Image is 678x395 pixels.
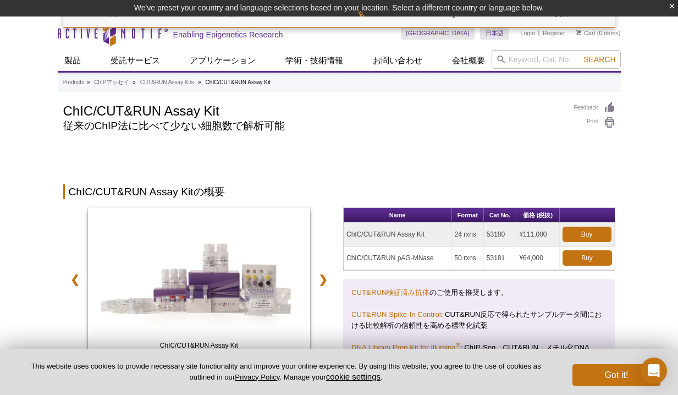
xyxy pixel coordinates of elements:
a: アプリケーション [183,50,262,71]
li: » [198,79,201,85]
td: 53181 [484,246,517,270]
th: Name [344,208,452,223]
li: ChIC/CUT&RUN Assay Kit [206,79,271,85]
a: お問い合わせ [366,50,429,71]
a: CUT&RUN Assay Kits [140,78,194,87]
h2: Enabling Epigenetics Research [173,30,283,40]
a: Buy [563,250,612,266]
a: 製品 [58,50,87,71]
sup: ® [456,342,460,348]
td: 50 rxns [452,246,484,270]
a: Login [520,29,535,37]
span: ChIC/CUT&RUN Assay Kit [90,340,308,351]
a: Products [63,78,84,87]
a: Cart [576,29,596,37]
td: 24 rxns [452,223,484,246]
li: » [87,79,90,85]
a: [GEOGRAPHIC_DATA] [401,26,475,40]
a: 会社概要 [445,50,492,71]
td: ¥64,000 [516,246,559,270]
a: ChIPアッセイ [94,78,128,87]
h2: ChIC/CUT&RUN Assay Kitの概要 [63,184,615,199]
p: This website uses cookies to provide necessary site functionality and improve your online experie... [18,361,554,382]
a: 受託サービス [104,50,167,71]
img: Change Here [357,8,387,34]
p: のご使用を推奨します。 [351,287,607,298]
td: ChIC/CUT&RUN pAG-MNase [344,246,452,270]
a: 日本語 [480,26,509,40]
input: Keyword, Cat. No. [492,50,621,69]
li: (0 items) [576,26,621,40]
p: : CUT&RUN反応で得られたサンプルデータ間における比較解析の信頼性を高める標準化試薬 [351,309,607,331]
td: ChIC/CUT&RUN Assay Kit [344,223,452,246]
h1: ChIC/CUT&RUN Assay Kit [63,102,563,118]
li: » [133,79,136,85]
button: cookie settings [326,372,381,381]
a: DNA Library Prep Kit for Illumina® [351,343,460,352]
a: Register [543,29,565,37]
a: ChIC/CUT&RUN Assay Kit [88,207,311,359]
img: Your Cart [576,30,581,35]
td: 53180 [484,223,517,246]
th: Format [452,208,484,223]
li: | [538,26,540,40]
a: Privacy Policy [235,373,279,381]
p: : ChIP-Seq、CUT&RUN、メチル化DNA (dsDNA)用のデュアルインデックスNGSライブラリー調製キット [351,342,607,364]
a: Buy [563,227,611,242]
a: ❯ [311,267,335,292]
a: Feedback [574,102,615,114]
img: ChIC/CUT&RUN Assay Kit [88,207,311,356]
a: ❮ [63,267,87,292]
a: Print [574,117,615,129]
th: 価格 (税抜) [516,208,559,223]
button: Search [580,54,619,64]
td: ¥111,000 [516,223,559,246]
div: Open Intercom Messenger [641,358,667,384]
button: Got it! [572,364,660,386]
a: 学術・技術情報 [279,50,350,71]
span: Search [583,55,615,64]
a: CUT&RUN Spike-In Control [351,310,441,319]
h2: 従来のChIP法に比べて少ない細胞数で解析可能 [63,121,563,131]
a: CUT&RUN検証済み抗体 [351,288,429,297]
th: Cat No. [484,208,517,223]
